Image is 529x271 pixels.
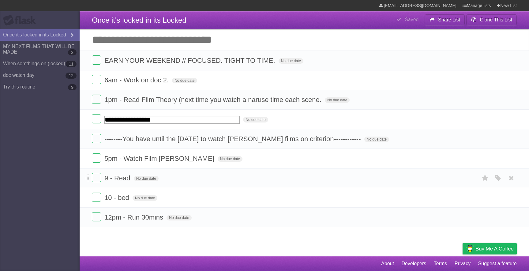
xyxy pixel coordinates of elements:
[92,212,101,221] label: Done
[92,55,101,65] label: Done
[68,49,77,55] b: 2
[92,153,101,163] label: Done
[92,193,101,202] label: Done
[134,176,159,181] span: No due date
[133,195,157,201] span: No due date
[381,258,394,269] a: About
[104,135,362,143] span: --------You have until the [DATE] to watch [PERSON_NAME] films on criterion------------
[425,14,465,25] button: Share List
[68,84,77,90] b: 9
[218,156,242,162] span: No due date
[104,155,216,162] span: 5pm - Watch Film [PERSON_NAME]
[279,58,303,64] span: No due date
[434,258,447,269] a: Terms
[455,258,471,269] a: Privacy
[66,73,77,79] b: 12
[92,173,101,182] label: Done
[167,215,191,220] span: No due date
[92,95,101,104] label: Done
[92,114,101,123] label: Done
[104,57,276,64] span: EARN YOUR WEEKEND // FOCUSED. TIGHT TO TIME.
[104,96,323,104] span: 1pm - Read Film Theory (next time you watch a naruse time each scene.
[475,243,514,254] span: Buy me a coffee
[479,173,491,183] label: Star task
[104,174,132,182] span: 9 - Read
[92,75,101,84] label: Done
[172,78,197,83] span: No due date
[325,97,350,103] span: No due date
[104,213,165,221] span: 12pm - Run 30mins
[401,258,426,269] a: Developers
[3,15,40,26] div: Flask
[364,137,389,142] span: No due date
[466,14,517,25] button: Clone This List
[480,17,512,22] b: Clone This List
[463,243,517,254] a: Buy me a coffee
[92,134,101,143] label: Done
[405,17,418,22] b: Saved
[66,61,77,67] b: 11
[92,16,186,24] span: Once it's locked in its Locked
[478,258,517,269] a: Suggest a feature
[466,243,474,254] img: Buy me a coffee
[104,194,131,201] span: 10 - bed
[438,17,460,22] b: Share List
[243,117,268,122] span: No due date
[104,76,170,84] span: 6am - Work on doc 2.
